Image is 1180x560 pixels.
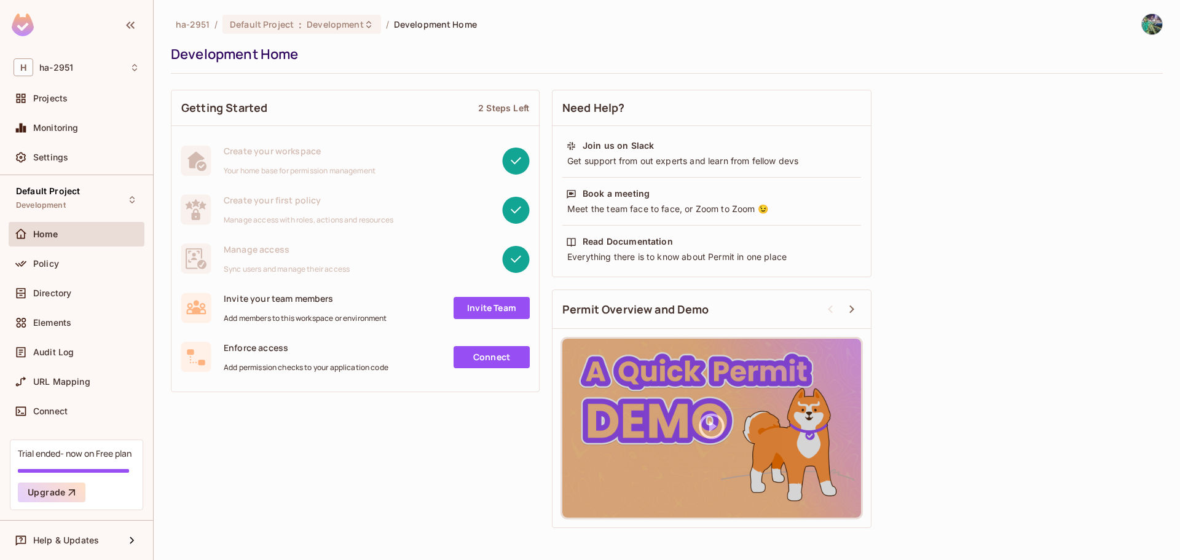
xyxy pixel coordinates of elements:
[33,93,68,103] span: Projects
[224,342,388,353] span: Enforce access
[181,100,267,116] span: Getting Started
[478,102,529,114] div: 2 Steps Left
[33,123,79,133] span: Monitoring
[307,18,363,30] span: Development
[214,18,218,30] li: /
[33,406,68,416] span: Connect
[12,14,34,36] img: SReyMgAAAABJRU5ErkJggg==
[33,229,58,239] span: Home
[16,200,66,210] span: Development
[33,259,59,269] span: Policy
[14,58,33,76] span: H
[224,293,387,304] span: Invite your team members
[224,243,350,255] span: Manage access
[33,535,99,545] span: Help & Updates
[566,251,857,263] div: Everything there is to know about Permit in one place
[583,140,654,152] div: Join us on Slack
[33,318,71,328] span: Elements
[394,18,477,30] span: Development Home
[454,346,530,368] a: Connect
[298,20,302,30] span: :
[33,347,74,357] span: Audit Log
[566,155,857,167] div: Get support from out experts and learn from fellow devs
[33,288,71,298] span: Directory
[230,18,294,30] span: Default Project
[224,363,388,373] span: Add permission checks to your application code
[18,483,85,502] button: Upgrade
[562,100,625,116] span: Need Help?
[1142,14,1162,34] img: Hà Đinh Việt
[176,18,210,30] span: the active workspace
[18,448,132,459] div: Trial ended- now on Free plan
[454,297,530,319] a: Invite Team
[16,186,80,196] span: Default Project
[224,264,350,274] span: Sync users and manage their access
[171,45,1157,63] div: Development Home
[224,314,387,323] span: Add members to this workspace or environment
[386,18,389,30] li: /
[33,377,90,387] span: URL Mapping
[224,166,376,176] span: Your home base for permission management
[583,187,650,200] div: Book a meeting
[224,215,393,225] span: Manage access with roles, actions and resources
[33,152,68,162] span: Settings
[39,63,73,73] span: Workspace: ha-2951
[583,235,673,248] div: Read Documentation
[224,194,393,206] span: Create your first policy
[224,145,376,157] span: Create your workspace
[566,203,857,215] div: Meet the team face to face, or Zoom to Zoom 😉
[562,302,709,317] span: Permit Overview and Demo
